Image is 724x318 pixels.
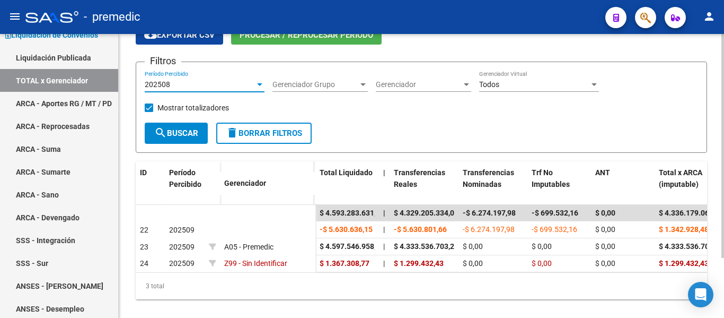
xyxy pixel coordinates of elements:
span: Transferencias Reales [394,168,445,189]
mat-icon: search [154,126,167,139]
span: Total x ARCA (imputable) [659,168,702,189]
span: $ 4.336.179.064,20 [659,209,723,217]
span: Procesar / Reprocesar período [240,30,373,40]
span: $ 1.299.432,43 [659,259,709,268]
button: Exportar CSV [136,25,223,45]
span: - premedic [84,5,140,29]
span: 202509 [169,259,195,268]
mat-icon: cloud_download [144,28,157,41]
span: A05 - Premedic [224,243,273,251]
span: 22 [140,226,148,234]
button: Procesar / Reprocesar período [231,25,382,45]
span: 202509 [169,226,195,234]
span: | [383,242,385,251]
span: -$ 5.630.636,15 [320,225,373,234]
span: | [383,209,385,217]
span: Exportar CSV [144,30,215,40]
span: $ 0,00 [463,259,483,268]
datatable-header-cell: Total x ARCA (imputable) [655,161,723,208]
span: ANT [595,168,610,177]
datatable-header-cell: ID [136,161,165,206]
span: $ 4.333.536.703,29 [659,242,723,251]
span: $ 1.367.308,77 [320,259,369,268]
span: -$ 5.630.801,66 [394,225,447,234]
span: $ 4.597.546.958,73 [320,242,384,251]
span: 202508 [145,80,170,89]
div: Open Intercom Messenger [688,282,713,307]
span: -$ 6.274.197,98 [463,209,516,217]
span: Z99 - Sin Identificar [224,259,287,268]
span: Mostrar totalizadores [157,101,229,114]
datatable-header-cell: Trf No Imputables [527,161,591,208]
datatable-header-cell: Período Percibido [165,161,205,206]
span: | [383,168,385,177]
h3: Filtros [145,54,181,68]
datatable-header-cell: Gerenciador [220,172,315,195]
span: ID [140,168,147,177]
span: -$ 699.532,16 [532,225,577,234]
span: Gerenciador [224,179,266,187]
span: Transferencias Nominadas [463,168,514,189]
mat-icon: menu [8,10,21,23]
datatable-header-cell: ANT [591,161,655,208]
span: $ 0,00 [595,259,615,268]
span: $ 4.593.283.631,35 [320,209,384,217]
span: $ 1.299.432,43 [394,259,444,268]
span: $ 0,00 [595,209,615,217]
span: Borrar Filtros [226,128,302,138]
span: Buscar [154,128,198,138]
span: 23 [140,243,148,251]
span: 202509 [169,243,195,251]
span: | [383,259,385,268]
span: Total Liquidado [320,168,373,177]
span: Gerenciador Grupo [272,80,358,89]
span: $ 4.333.536.703,29 [394,242,458,251]
span: $ 0,00 [532,242,552,251]
mat-icon: delete [226,126,239,139]
span: Gerenciador [376,80,462,89]
span: Todos [479,80,499,89]
datatable-header-cell: Transferencias Reales [390,161,458,208]
span: -$ 6.274.197,98 [463,225,515,234]
span: | [383,225,385,234]
button: Borrar Filtros [216,123,312,144]
datatable-header-cell: Transferencias Nominadas [458,161,527,208]
span: -$ 699.532,16 [532,209,578,217]
span: $ 0,00 [532,259,552,268]
span: 24 [140,259,148,268]
datatable-header-cell: Total Liquidado [315,161,379,208]
span: Trf No Imputables [532,168,570,189]
span: $ 4.329.205.334,06 [394,209,458,217]
span: Período Percibido [169,168,201,189]
div: 3 total [136,273,707,299]
datatable-header-cell: | [379,161,390,208]
span: Liquidación de Convenios [5,29,98,41]
span: $ 1.342.928,48 [659,225,709,234]
span: $ 0,00 [595,225,615,234]
mat-icon: person [703,10,716,23]
button: Buscar [145,123,208,144]
span: $ 0,00 [595,242,615,251]
span: $ 0,00 [463,242,483,251]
